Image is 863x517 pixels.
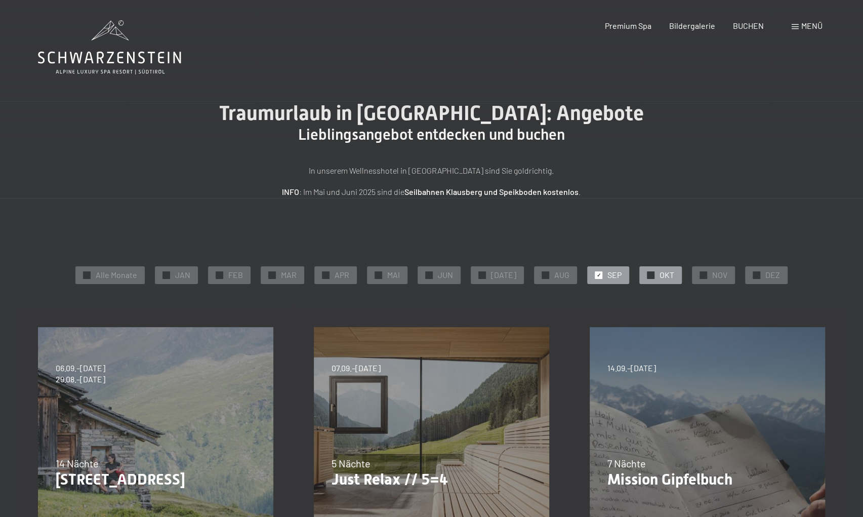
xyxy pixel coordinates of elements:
span: ✓ [165,271,169,279]
span: ✓ [544,271,548,279]
span: 5 Nächte [332,457,371,469]
span: Lieblingsangebot entdecken und buchen [298,126,565,143]
span: 07.09.–[DATE] [332,363,381,374]
span: MAR [281,269,297,281]
span: 06.09.–[DATE] [56,363,105,374]
span: OKT [660,269,674,281]
p: Mission Gipfelbuch [607,470,807,489]
span: ✓ [85,271,89,279]
p: : Im Mai und Juni 2025 sind die . [179,185,685,198]
span: AUG [554,269,569,281]
span: MAI [387,269,400,281]
p: [STREET_ADDRESS] [56,470,256,489]
span: APR [335,269,349,281]
span: SEP [607,269,622,281]
span: FEB [228,269,243,281]
span: ✓ [702,271,706,279]
span: 29.08.–[DATE] [56,374,105,385]
span: JAN [175,269,190,281]
span: 7 Nächte [607,457,646,469]
span: ✓ [755,271,759,279]
strong: INFO [282,187,299,196]
a: Premium Spa [604,21,651,30]
span: NOV [712,269,727,281]
span: ✓ [427,271,431,279]
a: Bildergalerie [669,21,715,30]
span: 14.09.–[DATE] [607,363,656,374]
span: DEZ [765,269,780,281]
strong: Seilbahnen Klausberg und Speikboden kostenlos [404,187,579,196]
span: ✓ [270,271,274,279]
span: ✓ [597,271,601,279]
span: 14 Nächte [56,457,99,469]
span: ✓ [218,271,222,279]
span: Traumurlaub in [GEOGRAPHIC_DATA]: Angebote [219,101,644,125]
span: [DATE] [491,269,516,281]
span: ✓ [480,271,484,279]
span: ✓ [324,271,328,279]
span: JUN [438,269,453,281]
span: ✓ [377,271,381,279]
span: Alle Monate [96,269,137,281]
span: ✓ [649,271,653,279]
a: BUCHEN [733,21,764,30]
p: Just Relax // 5=4 [332,470,531,489]
span: Menü [801,21,823,30]
p: In unserem Wellnesshotel in [GEOGRAPHIC_DATA] sind Sie goldrichtig. [179,164,685,177]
